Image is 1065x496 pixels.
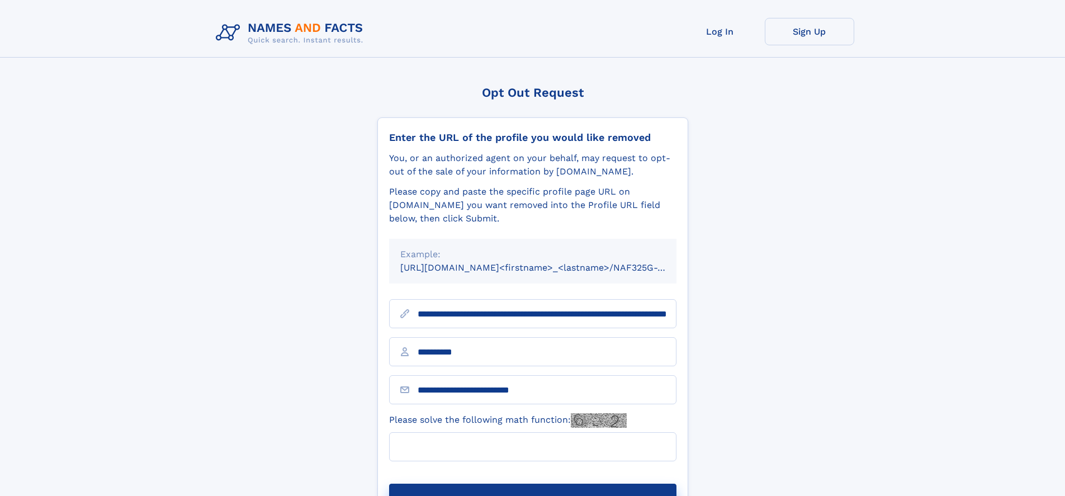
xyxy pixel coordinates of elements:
[389,185,676,225] div: Please copy and paste the specific profile page URL on [DOMAIN_NAME] you want removed into the Pr...
[377,86,688,100] div: Opt Out Request
[389,131,676,144] div: Enter the URL of the profile you would like removed
[389,152,676,178] div: You, or an authorized agent on your behalf, may request to opt-out of the sale of your informatio...
[389,413,627,428] label: Please solve the following math function:
[400,248,665,261] div: Example:
[675,18,765,45] a: Log In
[400,262,698,273] small: [URL][DOMAIN_NAME]<firstname>_<lastname>/NAF325G-xxxxxxxx
[765,18,854,45] a: Sign Up
[211,18,372,48] img: Logo Names and Facts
